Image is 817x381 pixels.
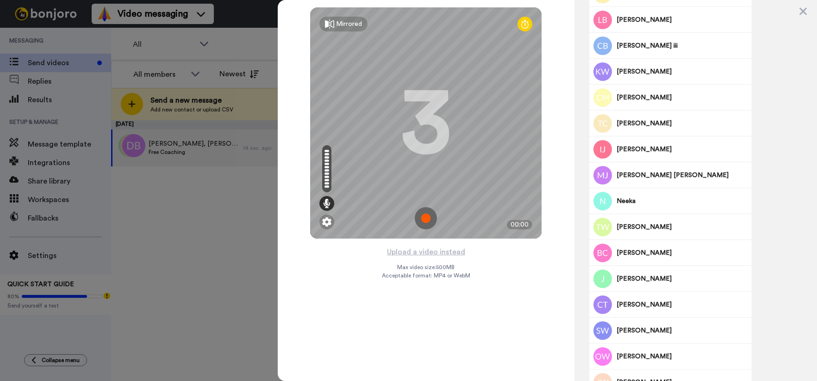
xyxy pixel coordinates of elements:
[593,244,612,262] img: Image of Brittanie Cooper
[617,352,748,361] span: [PERSON_NAME]
[617,197,748,206] span: Neeka
[617,248,748,258] span: [PERSON_NAME]
[617,171,748,180] span: [PERSON_NAME] [PERSON_NAME]
[617,222,748,232] span: [PERSON_NAME]
[593,114,612,133] img: Image of Terrell Clark
[507,220,532,229] div: 00:00
[593,321,612,340] img: Image of Sherry Willis
[617,274,748,283] span: [PERSON_NAME]
[593,192,612,210] img: Image of Neeka
[617,67,748,76] span: [PERSON_NAME]
[322,217,331,227] img: ic_gear.svg
[617,119,748,128] span: [PERSON_NAME]
[593,347,612,366] img: Image of Odell Wallace
[415,207,437,229] img: ic_record_start.svg
[617,145,748,154] span: [PERSON_NAME]
[593,270,612,288] img: Image of Jay
[593,218,612,236] img: Image of Treston Wallace
[593,140,612,159] img: Image of Ileana Jordan
[593,295,612,314] img: Image of Christan Thomas
[593,166,612,184] img: Image of Michael Johnson michael johnson
[593,88,612,107] img: Image of Chuck Mckay
[617,326,748,335] span: [PERSON_NAME]
[384,246,468,258] button: Upload a video instead
[397,264,455,271] span: Max video size: 500 MB
[382,272,470,279] span: Acceptable format: MP4 or WebM
[593,62,612,81] img: Image of Kameron Williams
[617,93,748,102] span: [PERSON_NAME]
[400,88,451,158] div: 3
[617,300,748,309] span: [PERSON_NAME]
